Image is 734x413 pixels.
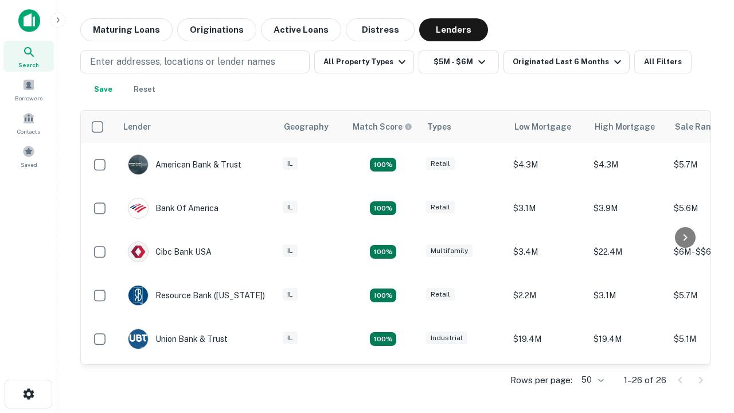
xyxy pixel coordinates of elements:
[128,329,228,349] div: Union Bank & Trust
[15,93,42,103] span: Borrowers
[353,120,410,133] h6: Match Score
[128,242,148,262] img: picture
[128,155,148,174] img: picture
[426,332,467,345] div: Industrial
[507,111,588,143] th: Low Mortgage
[588,317,668,361] td: $19.4M
[510,373,572,387] p: Rows per page:
[128,154,241,175] div: American Bank & Trust
[128,329,148,349] img: picture
[283,288,298,301] div: IL
[426,201,455,214] div: Retail
[126,78,163,101] button: Reset
[261,18,341,41] button: Active Loans
[588,111,668,143] th: High Mortgage
[128,198,218,219] div: Bank Of America
[128,198,148,218] img: picture
[588,361,668,404] td: $4M
[503,50,630,73] button: Originated Last 6 Months
[128,286,148,305] img: picture
[634,50,692,73] button: All Filters
[3,41,54,72] a: Search
[346,18,415,41] button: Distress
[283,157,298,170] div: IL
[370,245,396,259] div: Matching Properties: 4, hasApolloMatch: undefined
[18,9,40,32] img: capitalize-icon.png
[507,274,588,317] td: $2.2M
[283,244,298,258] div: IL
[18,60,39,69] span: Search
[21,160,37,169] span: Saved
[419,18,488,41] button: Lenders
[513,55,624,69] div: Originated Last 6 Months
[80,18,173,41] button: Maturing Loans
[507,143,588,186] td: $4.3M
[588,230,668,274] td: $22.4M
[346,111,420,143] th: Capitalize uses an advanced AI algorithm to match your search with the best lender. The match sco...
[283,201,298,214] div: IL
[283,332,298,345] div: IL
[514,120,571,134] div: Low Mortgage
[370,201,396,215] div: Matching Properties: 4, hasApolloMatch: undefined
[588,186,668,230] td: $3.9M
[116,111,277,143] th: Lender
[419,50,499,73] button: $5M - $6M
[677,285,734,340] iframe: Chat Widget
[420,111,507,143] th: Types
[177,18,256,41] button: Originations
[3,141,54,172] a: Saved
[507,230,588,274] td: $3.4M
[426,244,473,258] div: Multifamily
[507,361,588,404] td: $4M
[595,120,655,134] div: High Mortgage
[128,241,212,262] div: Cibc Bank USA
[624,373,666,387] p: 1–26 of 26
[588,143,668,186] td: $4.3M
[85,78,122,101] button: Save your search to get updates of matches that match your search criteria.
[314,50,414,73] button: All Property Types
[17,127,40,136] span: Contacts
[128,285,265,306] div: Resource Bank ([US_STATE])
[370,332,396,346] div: Matching Properties: 4, hasApolloMatch: undefined
[90,55,275,69] p: Enter addresses, locations or lender names
[507,317,588,361] td: $19.4M
[426,288,455,301] div: Retail
[370,158,396,172] div: Matching Properties: 7, hasApolloMatch: undefined
[577,372,606,388] div: 50
[427,120,451,134] div: Types
[80,50,310,73] button: Enter addresses, locations or lender names
[284,120,329,134] div: Geography
[3,107,54,138] a: Contacts
[123,120,151,134] div: Lender
[277,111,346,143] th: Geography
[426,157,455,170] div: Retail
[353,120,412,133] div: Capitalize uses an advanced AI algorithm to match your search with the best lender. The match sco...
[588,274,668,317] td: $3.1M
[370,289,396,302] div: Matching Properties: 4, hasApolloMatch: undefined
[507,186,588,230] td: $3.1M
[3,74,54,105] a: Borrowers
